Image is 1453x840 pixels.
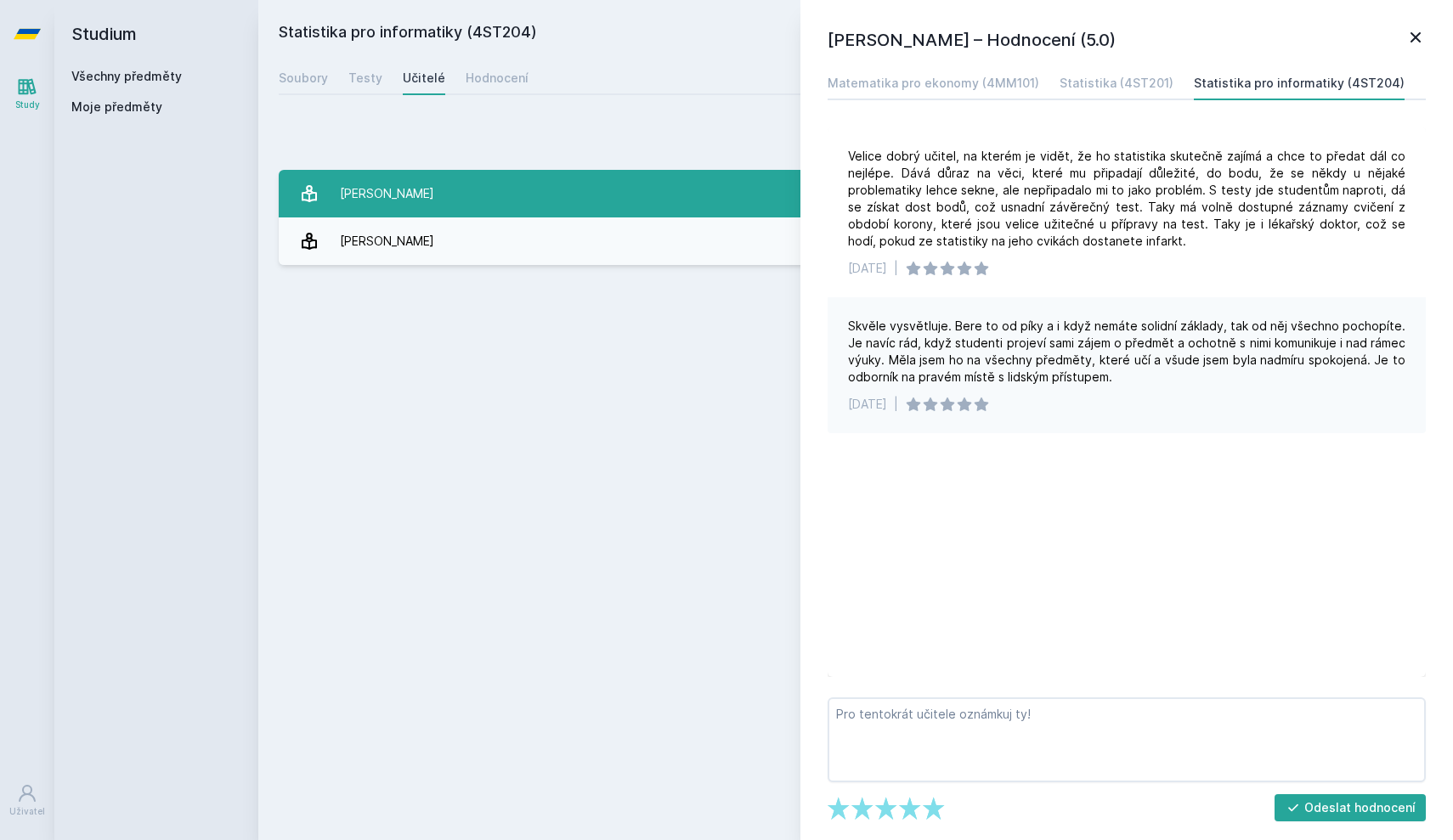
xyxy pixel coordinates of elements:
a: Soubory [279,61,328,95]
div: Study [15,99,40,111]
div: Hodnocení [466,70,529,87]
span: Moje předměty [71,99,162,116]
h2: Statistika pro informatiky (4ST204) [279,20,1242,48]
div: | [894,260,898,277]
a: [PERSON_NAME] 2 hodnocení 5.0 [279,217,1433,265]
div: Velice dobrý učitel, na kterém je vidět, že ho statistika skutečně zajímá a chce to předat dál co... [848,148,1405,250]
a: Učitelé [403,61,445,95]
a: Testy [348,61,382,95]
div: Učitelé [403,70,445,87]
a: [PERSON_NAME] 9 hodnocení 2.2 [279,170,1433,217]
a: Uživatel [3,775,51,826]
div: Soubory [279,70,328,87]
div: [DATE] [848,260,887,277]
div: [PERSON_NAME] [340,224,434,258]
a: Všechny předměty [71,69,182,83]
a: Hodnocení [466,61,529,95]
div: [PERSON_NAME] [340,177,434,211]
div: Uživatel [9,805,45,818]
a: Study [3,68,51,120]
div: Testy [348,70,382,87]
